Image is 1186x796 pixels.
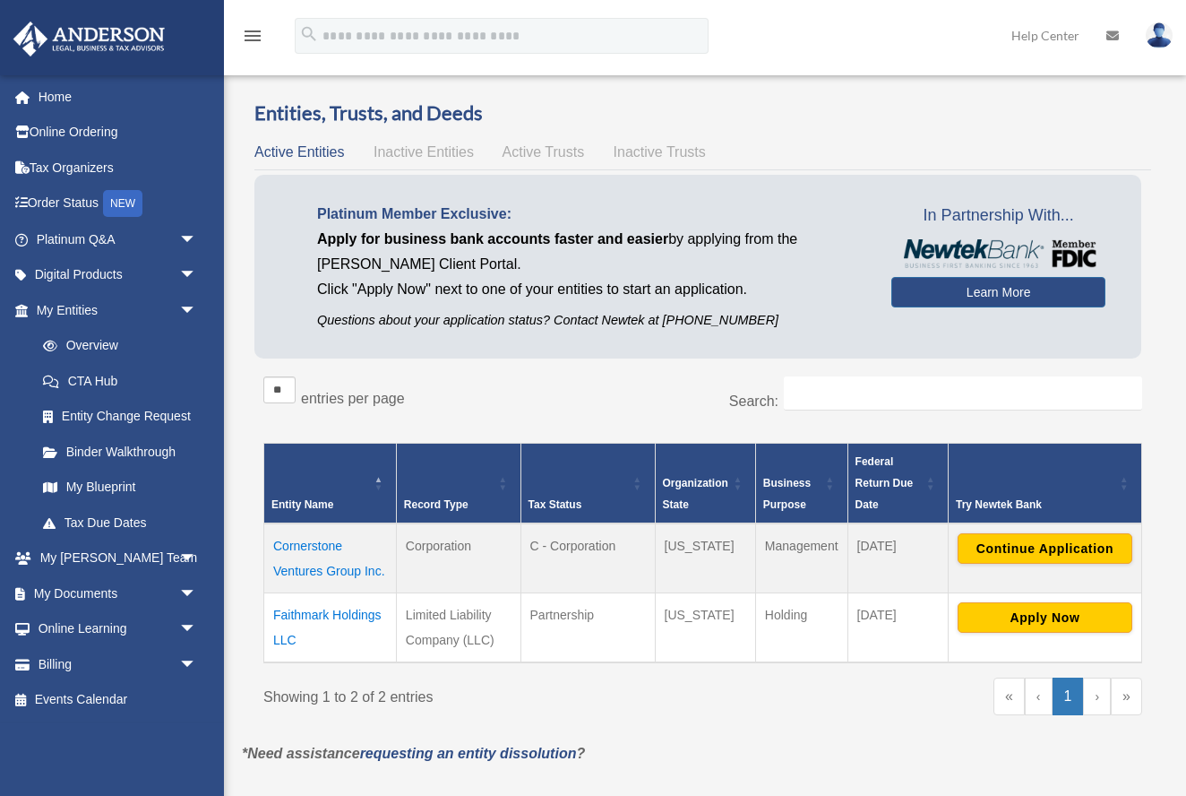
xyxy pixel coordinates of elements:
[242,31,263,47] a: menu
[655,443,755,523] th: Organization State: Activate to sort
[956,494,1114,515] div: Try Newtek Bank
[763,477,811,511] span: Business Purpose
[254,99,1151,127] h3: Entities, Trusts, and Deeds
[242,746,585,761] em: *Need assistance ?
[13,115,224,151] a: Online Ordering
[755,523,847,593] td: Management
[655,593,755,662] td: [US_STATE]
[317,202,864,227] p: Platinum Member Exclusive:
[847,443,948,523] th: Federal Return Due Date: Activate to sort
[360,746,577,761] a: requesting an entity dissolution
[755,593,847,662] td: Holding
[755,443,847,523] th: Business Purpose: Activate to sort
[13,646,224,682] a: Billingarrow_drop_down
[13,541,224,576] a: My [PERSON_NAME] Teamarrow_drop_down
[301,391,405,406] label: entries per page
[520,593,655,662] td: Partnership
[179,221,215,258] span: arrow_drop_down
[13,292,215,328] a: My Entitiesarrow_drop_down
[847,593,948,662] td: [DATE]
[299,24,319,44] i: search
[948,443,1141,523] th: Try Newtek Bank : Activate to sort
[396,443,520,523] th: Record Type: Activate to sort
[317,277,864,302] p: Click "Apply Now" next to one of your entities to start an application.
[396,523,520,593] td: Corporation
[179,575,215,612] span: arrow_drop_down
[13,611,224,647] a: Online Learningarrow_drop_down
[847,523,948,593] td: [DATE]
[179,611,215,648] span: arrow_drop_down
[13,221,224,257] a: Platinum Q&Aarrow_drop_down
[317,227,864,277] p: by applying from the [PERSON_NAME] Client Portal.
[891,202,1105,230] span: In Partnership With...
[655,523,755,593] td: [US_STATE]
[1025,678,1053,715] a: Previous
[8,22,170,56] img: Anderson Advisors Platinum Portal
[13,682,224,718] a: Events Calendar
[1053,678,1084,715] a: 1
[25,434,215,470] a: Binder Walkthrough
[25,399,215,435] a: Entity Change Request
[103,190,142,217] div: NEW
[254,144,344,160] span: Active Entities
[729,394,778,409] label: Search:
[13,575,224,611] a: My Documentsarrow_drop_down
[271,498,333,511] span: Entity Name
[179,646,215,683] span: arrow_drop_down
[317,231,668,247] span: Apply for business bank accounts faster and easier
[13,150,224,186] a: Tax Organizers
[13,186,224,222] a: Order StatusNEW
[404,498,468,511] span: Record Type
[663,477,728,511] span: Organization State
[264,593,397,662] td: Faithmark Holdings LLC
[891,277,1105,307] a: Learn More
[396,593,520,662] td: Limited Liability Company (LLC)
[529,498,582,511] span: Tax Status
[264,443,397,523] th: Entity Name: Activate to invert sorting
[25,505,215,541] a: Tax Due Dates
[614,144,706,160] span: Inactive Trusts
[264,523,397,593] td: Cornerstone Ventures Group Inc.
[1083,678,1111,715] a: Next
[263,678,690,710] div: Showing 1 to 2 of 2 entries
[13,79,224,115] a: Home
[25,470,215,506] a: My Blueprint
[179,257,215,294] span: arrow_drop_down
[1146,22,1173,48] img: User Pic
[317,309,864,332] p: Questions about your application status? Contact Newtek at [PHONE_NUMBER]
[520,443,655,523] th: Tax Status: Activate to sort
[179,541,215,577] span: arrow_drop_down
[958,602,1132,633] button: Apply Now
[25,363,215,399] a: CTA Hub
[958,533,1132,564] button: Continue Application
[242,25,263,47] i: menu
[520,523,655,593] td: C - Corporation
[374,144,474,160] span: Inactive Entities
[503,144,585,160] span: Active Trusts
[13,257,224,293] a: Digital Productsarrow_drop_down
[855,455,914,511] span: Federal Return Due Date
[1111,678,1142,715] a: Last
[900,239,1096,268] img: NewtekBankLogoSM.png
[179,292,215,329] span: arrow_drop_down
[993,678,1025,715] a: First
[25,328,206,364] a: Overview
